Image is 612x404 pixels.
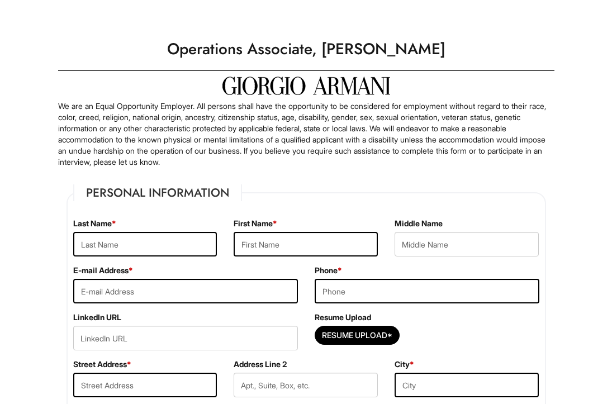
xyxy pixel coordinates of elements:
img: Giorgio Armani [222,77,390,95]
p: We are an Equal Opportunity Employer. All persons shall have the opportunity to be considered for... [58,101,554,168]
input: Phone [315,279,539,303]
label: Street Address [73,359,131,370]
label: First Name [234,218,277,229]
input: Last Name [73,232,217,256]
input: E-mail Address [73,279,298,303]
input: Street Address [73,373,217,397]
label: Last Name [73,218,116,229]
input: First Name [234,232,378,256]
label: Address Line 2 [234,359,287,370]
label: LinkedIn URL [73,312,121,323]
label: Middle Name [395,218,443,229]
label: E-mail Address [73,265,133,276]
h1: Operations Associate, [PERSON_NAME] [53,34,560,65]
input: Apt., Suite, Box, etc. [234,373,378,397]
legend: Personal Information [73,184,242,201]
input: City [395,373,539,397]
input: Middle Name [395,232,539,256]
label: Phone [315,265,342,276]
input: LinkedIn URL [73,326,298,350]
label: City [395,359,414,370]
button: Resume Upload*Resume Upload* [315,326,400,345]
label: Resume Upload [315,312,371,323]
